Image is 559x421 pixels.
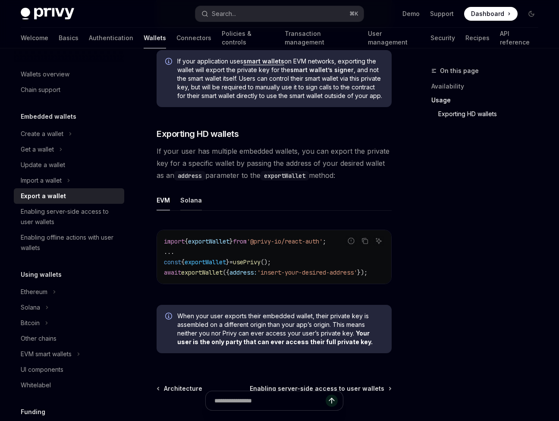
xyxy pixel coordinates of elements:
[14,126,124,142] button: Toggle Create a wallet section
[212,9,236,19] div: Search...
[247,237,323,245] span: '@privy-io/react-auth'
[164,269,181,276] span: await
[214,391,326,410] input: Ask a question...
[185,258,226,266] span: exportWallet
[164,384,202,393] span: Architecture
[359,235,371,247] button: Copy the contents from the code block
[233,237,247,245] span: from
[229,269,257,276] span: address:
[177,329,373,345] b: Your user is the only party that can ever access their full private key.
[188,237,229,245] span: exportWallet
[14,315,124,331] button: Toggle Bitcoin section
[21,28,48,48] a: Welcome
[500,28,538,48] a: API reference
[14,66,124,82] a: Wallets overview
[229,237,233,245] span: }
[326,395,338,407] button: Send message
[157,128,239,140] span: Exporting HD wallets
[21,85,60,95] div: Chain support
[524,7,538,21] button: Toggle dark mode
[21,175,62,186] div: Import a wallet
[157,145,392,181] span: If your user has multiple embedded wallets, you can export the private key for a specific wallet ...
[180,190,202,210] div: Solana
[14,173,124,188] button: Toggle Import a wallet section
[165,58,174,66] svg: Info
[21,407,45,417] h5: Funding
[144,28,166,48] a: Wallets
[59,28,79,48] a: Basics
[14,82,124,98] a: Chain support
[21,160,65,170] div: Update a wallet
[430,9,454,18] a: Support
[430,28,455,48] a: Security
[21,302,40,313] div: Solana
[181,258,185,266] span: {
[345,235,357,247] button: Report incorrect code
[14,331,124,346] a: Other chains
[349,10,358,17] span: ⌘ K
[21,364,63,375] div: UI components
[261,171,309,180] code: exportWallet
[243,57,284,65] a: smart wallets
[21,380,51,390] div: Whitelabel
[14,230,124,256] a: Enabling offline actions with user wallets
[14,188,124,204] a: Export a wallet
[21,129,63,139] div: Create a wallet
[464,7,518,21] a: Dashboard
[157,190,170,210] div: EVM
[21,144,54,155] div: Get a wallet
[471,9,504,18] span: Dashboard
[357,269,367,276] span: });
[21,349,72,359] div: EVM smart wallets
[14,377,124,393] a: Whitelabel
[21,8,74,20] img: dark logo
[223,269,229,276] span: ({
[21,287,47,297] div: Ethereum
[157,384,202,393] a: Architecture
[177,57,383,100] span: If your application uses on EVM networks, exporting the wallet will export the private key for th...
[185,237,188,245] span: {
[14,142,124,157] button: Toggle Get a wallet section
[14,204,124,230] a: Enabling server-side access to user wallets
[89,28,133,48] a: Authentication
[250,384,391,393] a: Enabling server-side access to user wallets
[226,258,229,266] span: }
[14,300,124,315] button: Toggle Solana section
[285,28,358,48] a: Transaction management
[21,206,119,227] div: Enabling server-side access to user wallets
[14,346,124,362] button: Toggle EVM smart wallets section
[431,93,545,107] a: Usage
[373,235,384,247] button: Ask AI
[257,269,357,276] span: 'insert-your-desired-address'
[164,258,181,266] span: const
[368,28,420,48] a: User management
[290,66,354,73] strong: smart wallet’s signer
[165,313,174,321] svg: Info
[261,258,271,266] span: ();
[402,9,420,18] a: Demo
[229,258,233,266] span: =
[21,318,40,328] div: Bitcoin
[222,28,274,48] a: Policies & controls
[14,157,124,173] a: Update a wallet
[233,258,261,266] span: usePrivy
[176,28,211,48] a: Connectors
[465,28,490,48] a: Recipes
[164,248,174,256] span: ...
[164,237,185,245] span: import
[21,69,69,79] div: Wallets overview
[21,191,66,201] div: Export a wallet
[14,362,124,377] a: UI components
[431,79,545,93] a: Availability
[195,6,363,22] button: Open search
[21,269,62,280] h5: Using wallets
[250,384,384,393] span: Enabling server-side access to user wallets
[323,237,326,245] span: ;
[21,111,76,122] h5: Embedded wallets
[14,284,124,300] button: Toggle Ethereum section
[181,269,223,276] span: exportWallet
[431,107,545,121] a: Exporting HD wallets
[174,171,205,180] code: address
[440,66,479,76] span: On this page
[21,232,119,253] div: Enabling offline actions with user wallets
